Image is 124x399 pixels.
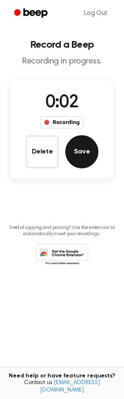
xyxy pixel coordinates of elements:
[26,135,59,168] button: Delete Audio Record
[7,225,117,237] p: Tired of copying and pasting? Use the extension to automatically insert your recordings.
[8,5,55,22] a: Beep
[76,3,116,23] a: Log Out
[7,40,117,50] h1: Record a Beep
[45,94,79,112] span: 0:02
[40,116,83,129] div: Recording
[7,56,117,67] p: Recording in progress.
[40,380,100,393] a: [EMAIL_ADDRESS][DOMAIN_NAME]
[5,380,119,394] span: Contact us
[65,135,98,168] button: Save Audio Record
